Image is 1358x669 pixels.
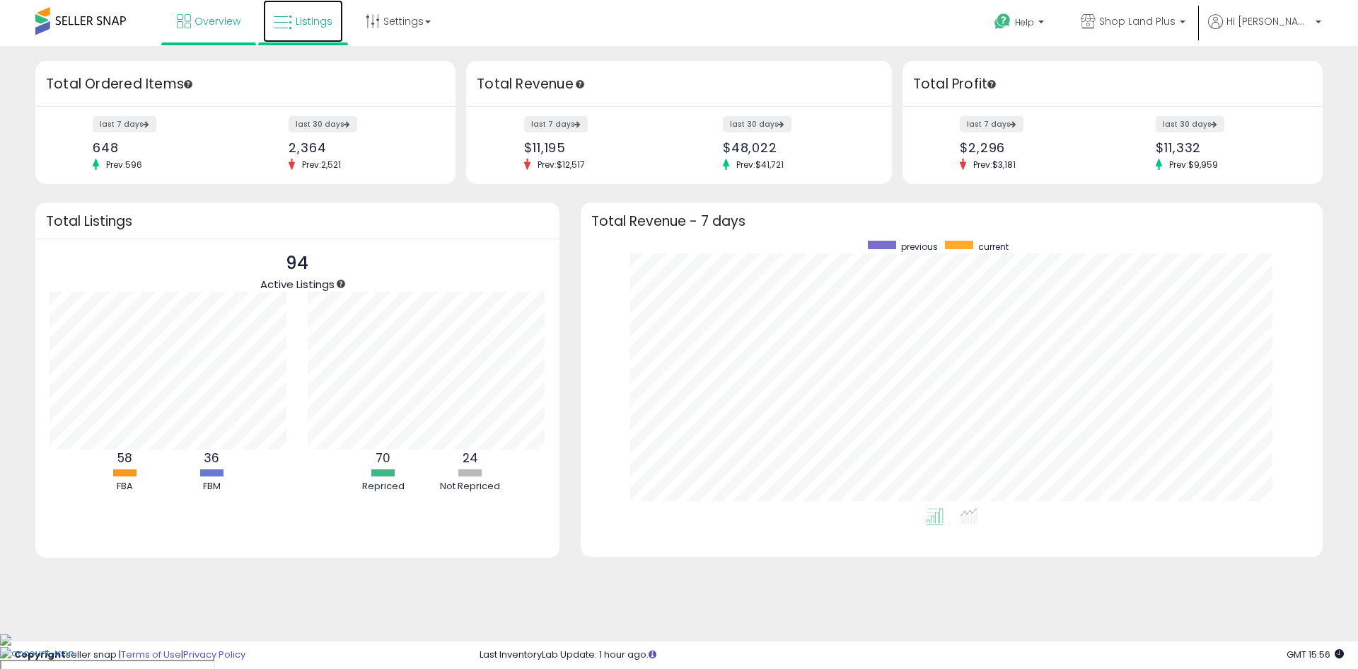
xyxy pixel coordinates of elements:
[1156,116,1224,132] label: last 30 days
[117,450,132,467] b: 58
[477,74,881,94] h3: Total Revenue
[195,14,240,28] span: Overview
[723,140,867,155] div: $48,022
[204,450,219,467] b: 36
[978,241,1009,253] span: current
[260,250,335,277] p: 94
[335,278,347,290] div: Tooltip anchor
[93,116,156,132] label: last 7 days
[574,78,586,91] div: Tooltip anchor
[530,159,592,171] span: Prev: $12,517
[966,159,1023,171] span: Prev: $3,181
[960,140,1102,155] div: $2,296
[93,140,235,155] div: 648
[82,480,167,493] div: FBA
[260,277,335,292] span: Active Listings
[169,480,254,493] div: FBM
[289,140,431,155] div: 2,364
[428,480,513,493] div: Not Repriced
[901,241,938,253] span: previous
[913,74,1312,94] h3: Total Profit
[994,13,1011,30] i: Get Help
[960,116,1023,132] label: last 7 days
[1156,140,1298,155] div: $11,332
[289,116,357,132] label: last 30 days
[591,216,1312,227] h3: Total Revenue - 7 days
[99,159,149,171] span: Prev: 596
[524,140,668,155] div: $11,195
[524,116,588,132] label: last 7 days
[463,450,478,467] b: 24
[182,78,195,91] div: Tooltip anchor
[1162,159,1225,171] span: Prev: $9,959
[723,116,791,132] label: last 30 days
[295,159,348,171] span: Prev: 2,521
[46,216,549,227] h3: Total Listings
[1226,14,1311,28] span: Hi [PERSON_NAME]
[729,159,791,171] span: Prev: $41,721
[1208,14,1321,46] a: Hi [PERSON_NAME]
[46,74,445,94] h3: Total Ordered Items
[341,480,426,493] div: Repriced
[296,14,332,28] span: Listings
[1015,16,1034,28] span: Help
[983,2,1058,46] a: Help
[376,450,390,467] b: 70
[985,78,998,91] div: Tooltip anchor
[1099,14,1176,28] span: Shop Land Plus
